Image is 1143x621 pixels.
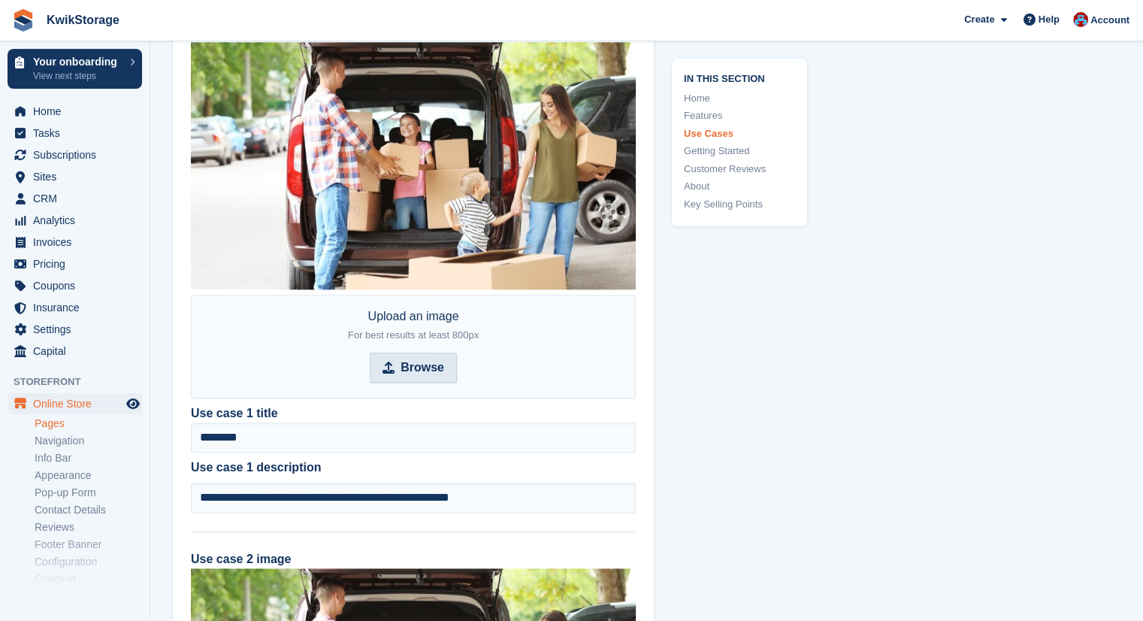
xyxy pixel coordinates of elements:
span: Subscriptions [33,144,123,165]
a: menu [8,297,142,318]
input: Browse [370,353,457,383]
label: Use case 1 description [191,459,636,477]
a: Contact Details [35,503,142,517]
span: Home [33,101,123,122]
span: Capital [33,341,123,362]
span: Analytics [33,210,123,231]
a: About [684,179,795,194]
a: Check-in [35,572,142,586]
strong: Browse [401,359,444,377]
span: For best results at least 800px [348,329,479,341]
a: Configuration [35,555,142,569]
a: Preview store [124,395,142,413]
a: Getting Started [684,144,795,159]
a: Use Cases [684,126,795,141]
a: Customer Reviews [684,162,795,177]
p: View next steps [33,69,122,83]
span: Sites [33,166,123,187]
a: menu [8,275,142,296]
span: Create [964,12,994,27]
a: KwikStorage [41,8,125,32]
label: Use case 1 title [191,404,278,423]
a: menu [8,101,142,122]
a: Info Bar [35,451,142,465]
span: Invoices [33,232,123,253]
span: Pricing [33,253,123,274]
a: menu [8,393,142,414]
a: Key Selling Points [684,197,795,212]
div: Upload an image [348,307,479,344]
span: Account [1090,13,1129,28]
a: menu [8,123,142,144]
span: Coupons [33,275,123,296]
a: Your onboarding View next steps [8,49,142,89]
a: Appearance [35,468,142,483]
a: menu [8,253,142,274]
a: menu [8,166,142,187]
img: stora-icon-8386f47178a22dfd0bd8f6a31ec36ba5ce8667c1dd55bd0f319d3a0aa187defe.svg [12,9,35,32]
a: menu [8,319,142,340]
a: Home [684,91,795,106]
span: Insurance [33,297,123,318]
img: Georgie Harkus-Hodgson [1073,12,1088,27]
span: CRM [33,188,123,209]
a: Pop-up Form [35,486,142,500]
p: Your onboarding [33,56,122,67]
a: Pages [35,417,142,431]
a: menu [8,144,142,165]
a: Reviews [35,520,142,535]
span: Settings [33,319,123,340]
a: menu [8,232,142,253]
a: Navigation [35,434,142,448]
a: Footer Banner [35,538,142,552]
a: menu [8,210,142,231]
span: Tasks [33,123,123,144]
span: Help [1039,12,1060,27]
a: menu [8,188,142,209]
img: moving-house-or-business.jpg [191,42,636,289]
span: In this section [684,71,795,85]
span: Storefront [14,374,150,389]
span: Online Store [33,393,123,414]
a: menu [8,341,142,362]
a: Features [684,108,795,123]
label: Use case 2 image [191,553,291,565]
